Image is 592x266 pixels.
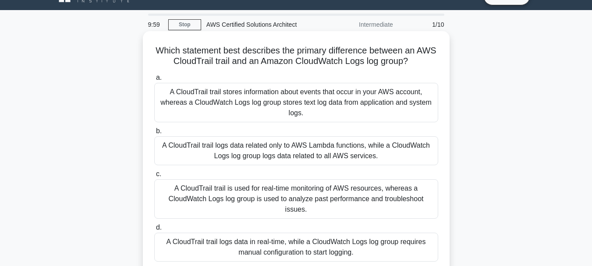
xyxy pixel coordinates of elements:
[156,223,162,231] span: d.
[322,16,398,33] div: Intermediate
[143,16,168,33] div: 9:59
[156,127,162,135] span: b.
[153,45,439,67] h5: Which statement best describes the primary difference between an AWS CloudTrail trail and an Amaz...
[156,170,161,177] span: c.
[201,16,322,33] div: AWS Certified Solutions Architect
[154,179,438,219] div: A CloudTrail trail is used for real-time monitoring of AWS resources, whereas a CloudWatch Logs l...
[156,74,162,81] span: a.
[398,16,450,33] div: 1/10
[154,136,438,165] div: A CloudTrail trail logs data related only to AWS Lambda functions, while a CloudWatch Logs log gr...
[154,83,438,122] div: A CloudTrail trail stores information about events that occur in your AWS account, whereas a Clou...
[154,233,438,262] div: A CloudTrail trail logs data in real-time, while a CloudWatch Logs log group requires manual conf...
[168,19,201,30] a: Stop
